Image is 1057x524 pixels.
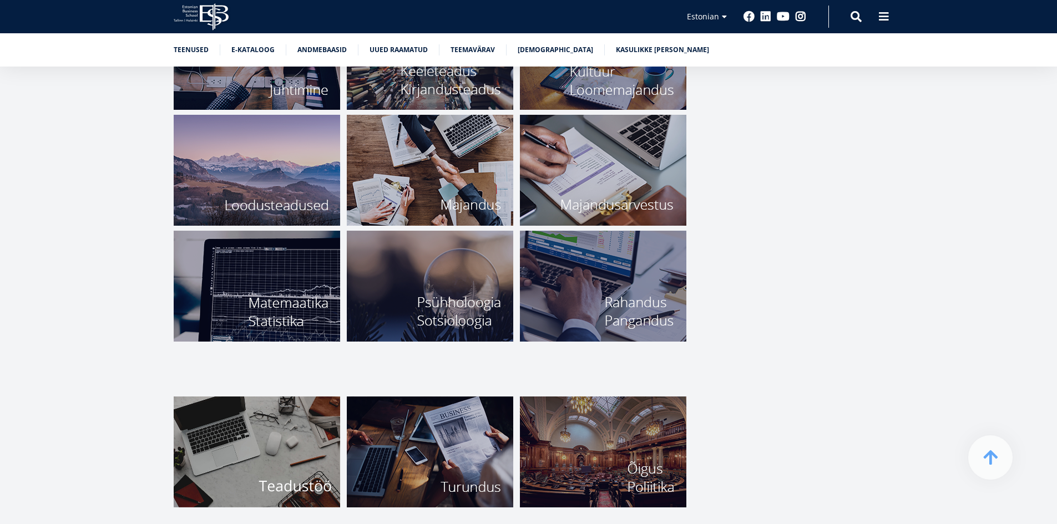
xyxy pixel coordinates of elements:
[297,44,347,55] a: Andmebaasid
[744,11,755,22] a: Facebook
[777,11,790,22] a: Youtube
[174,115,340,226] img: 7. Loodusteadused est.png
[520,115,686,226] img: 9. Majandusarvestus.png
[347,115,513,226] img: 8. Majandus.png
[231,44,275,55] a: E-kataloog
[795,11,806,22] a: Instagram
[451,44,495,55] a: Teemavärav
[520,396,686,507] img: 15. Õigus.png
[347,396,513,507] img: 14. Turundus.png
[760,11,771,22] a: Linkedin
[616,44,709,55] a: Kasulikke [PERSON_NAME]
[370,44,428,55] a: Uued raamatud
[174,44,209,55] a: Teenused
[518,44,593,55] a: [DEMOGRAPHIC_DATA]
[174,231,340,342] img: 10. Matemaatika.png
[520,231,686,342] img: 12. Rahandus.png
[347,231,513,342] img: 11. Psühholoogia.png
